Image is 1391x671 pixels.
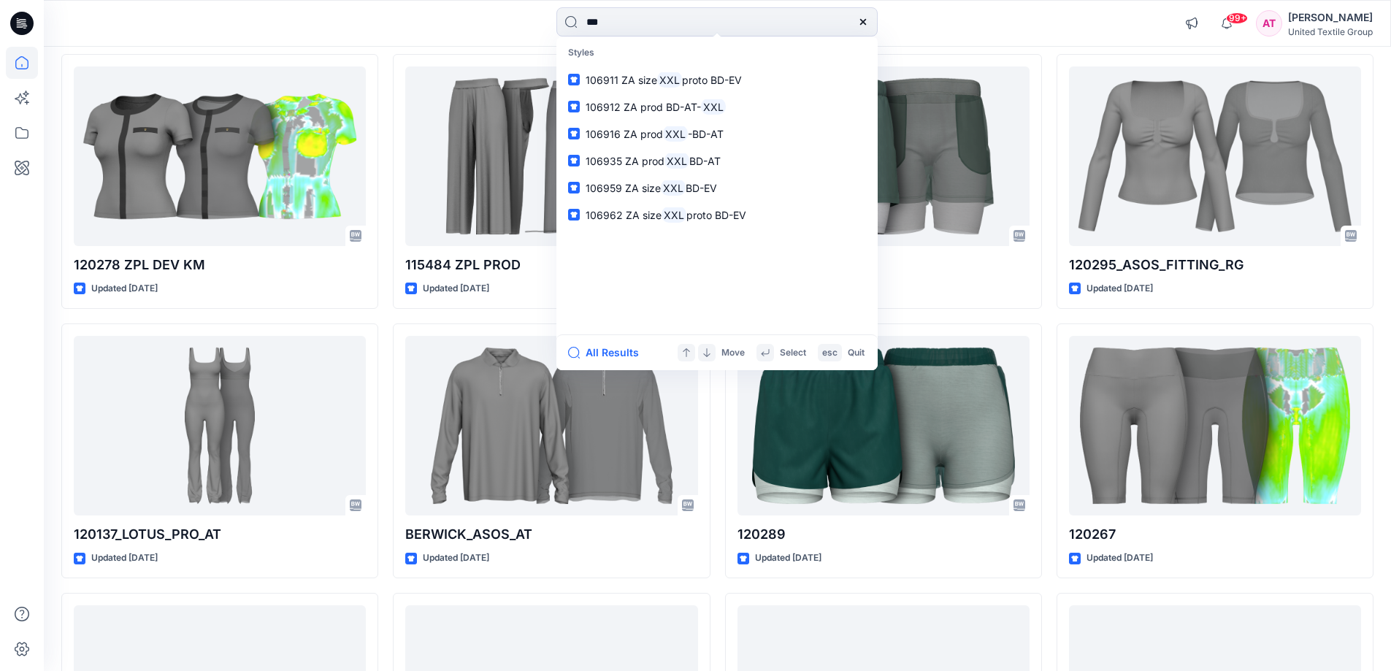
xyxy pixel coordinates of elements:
[586,128,663,140] span: 106916 ZA prod
[1087,551,1153,566] p: Updated [DATE]
[721,345,745,361] p: Move
[682,74,742,86] span: proto BD-EV
[74,255,366,275] p: 120278 ZPL DEV KM
[586,101,701,113] span: 106912 ZA prod BD-AT-
[559,202,875,229] a: 106962 ZA sizeXXLproto BD-EV
[559,93,875,120] a: 106912 ZA prod BD-AT-XXL
[586,155,664,167] span: 106935 ZA prod
[1087,281,1153,296] p: Updated [DATE]
[657,72,682,88] mark: XXL
[559,175,875,202] a: 106959 ZA sizeXXLBD-EV
[559,147,875,175] a: 106935 ZA prodXXLBD-AT
[1069,255,1361,275] p: 120295_ASOS_FITTING_RG
[423,281,489,296] p: Updated [DATE]
[737,66,1030,247] a: 120147
[688,128,724,140] span: -BD-AT
[686,209,746,221] span: proto BD-EV
[405,255,697,275] p: 115484 ZPL PROD
[664,153,689,169] mark: XXL
[701,99,726,115] mark: XXL
[559,120,875,147] a: 106916 ZA prodXXL-BD-AT
[1226,12,1248,24] span: 99+
[737,255,1030,275] p: 120147
[405,66,697,247] a: 115484 ZPL PROD
[755,551,821,566] p: Updated [DATE]
[1069,66,1361,247] a: 120295_ASOS_FITTING_RG
[91,281,158,296] p: Updated [DATE]
[1288,9,1373,26] div: [PERSON_NAME]
[1069,524,1361,545] p: 120267
[1256,10,1282,37] div: AT
[822,345,838,361] p: esc
[661,180,686,196] mark: XXL
[1069,336,1361,516] a: 120267
[780,345,806,361] p: Select
[586,182,661,194] span: 106959 ZA size
[848,345,865,361] p: Quit
[1288,26,1373,37] div: United Textile Group
[662,207,686,223] mark: XXL
[423,551,489,566] p: Updated [DATE]
[586,209,662,221] span: 106962 ZA size
[737,524,1030,545] p: 120289
[91,551,158,566] p: Updated [DATE]
[74,336,366,516] a: 120137_LOTUS_PRO_AT
[686,182,717,194] span: BD-EV
[663,126,688,142] mark: XXL
[405,524,697,545] p: BERWICK_ASOS_AT
[74,66,366,247] a: 120278 ZPL DEV KM
[74,524,366,545] p: 120137_LOTUS_PRO_AT
[689,155,721,167] span: BD-AT
[568,344,648,361] button: All Results
[737,336,1030,516] a: 120289
[586,74,657,86] span: 106911 ZA size
[559,66,875,93] a: 106911 ZA sizeXXLproto BD-EV
[405,336,697,516] a: BERWICK_ASOS_AT
[559,39,875,66] p: Styles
